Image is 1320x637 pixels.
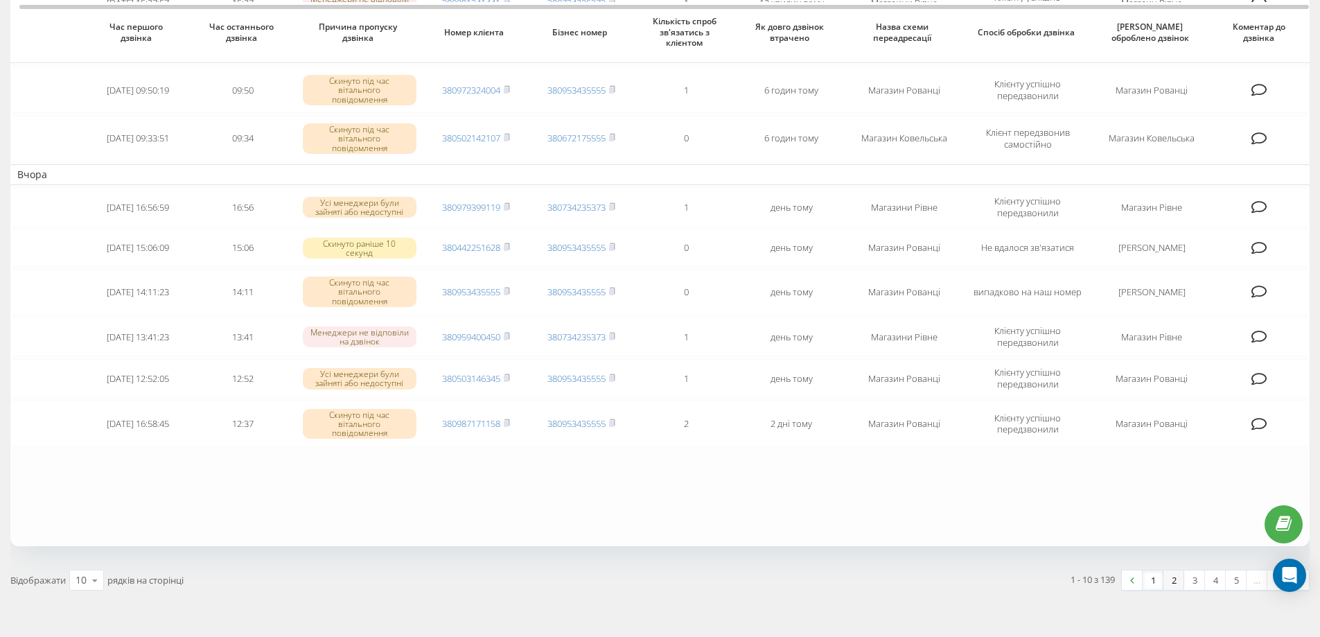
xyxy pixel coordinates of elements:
[1092,359,1212,398] td: Магазин Рованці
[303,326,416,347] div: Менеджери не відповіли на дзвінок
[547,241,606,254] a: 380953435555
[442,132,500,144] a: 380502142107
[303,409,416,439] div: Скинуто під час вітального повідомлення
[547,417,606,430] a: 380953435555
[844,317,964,356] td: Магазини Рівне
[844,116,964,162] td: Магазин Ковельська
[85,401,191,446] td: [DATE] 16:58:45
[633,67,739,113] td: 1
[547,132,606,144] a: 380672175555
[191,269,296,315] td: 14:11
[97,21,179,43] span: Час першого дзвінка
[981,241,1074,254] span: Не вдалося зв'язатися
[442,372,500,385] a: 380503146345
[739,188,844,227] td: день тому
[633,229,739,266] td: 0
[191,229,296,266] td: 15:06
[964,317,1091,356] td: Клієнту успішно передзвонили
[540,27,622,38] span: Бізнес номер
[435,27,518,38] span: Номер клієнта
[844,67,964,113] td: Магазин Рованці
[191,116,296,162] td: 09:34
[1092,188,1212,227] td: Магазин Рівне
[303,277,416,307] div: Скинуто під час вітального повідомлення
[442,417,500,430] a: 380987171158
[442,331,500,343] a: 380959400450
[303,238,416,259] div: Скинуто раніше 10 секунд
[1143,570,1163,590] a: 1
[974,286,1082,298] span: випадково на наш номер
[107,574,184,586] span: рядків на сторінці
[1184,570,1205,590] a: 3
[739,359,844,398] td: день тому
[844,188,964,227] td: Магазини Рівне
[739,317,844,356] td: день тому
[1247,570,1267,590] div: …
[547,331,606,343] a: 380734235373
[1071,573,1115,586] div: 1 - 10 з 139
[964,116,1091,162] td: Клієнт передзвонив самостійно
[547,372,606,385] a: 380953435555
[1092,229,1212,266] td: [PERSON_NAME]
[10,164,1310,185] td: Вчора
[750,21,833,43] span: Як довго дзвінок втрачено
[1092,317,1212,356] td: Магазин Рівне
[442,84,500,96] a: 380972324004
[85,116,191,162] td: [DATE] 09:33:51
[633,116,739,162] td: 0
[844,401,964,446] td: Магазин Рованці
[85,359,191,398] td: [DATE] 12:52:05
[191,67,296,113] td: 09:50
[844,359,964,398] td: Магазин Рованці
[739,67,844,113] td: 6 годин тому
[1205,570,1226,590] a: 4
[547,201,606,213] a: 380734235373
[10,574,66,586] span: Відображати
[303,368,416,389] div: Усі менеджери були зайняті або недоступні
[191,317,296,356] td: 13:41
[191,359,296,398] td: 12:52
[633,188,739,227] td: 1
[964,401,1091,446] td: Клієнту успішно передзвонили
[1104,21,1199,43] span: [PERSON_NAME] оброблено дзвінок
[85,317,191,356] td: [DATE] 13:41:23
[303,75,416,105] div: Скинуто під час вітального повідомлення
[547,84,606,96] a: 380953435555
[442,241,500,254] a: 380442251628
[308,21,411,43] span: Причина пропуску дзвінка
[633,359,739,398] td: 1
[844,229,964,266] td: Магазин Рованці
[633,401,739,446] td: 2
[442,286,500,298] a: 380953435555
[856,21,952,43] span: Назва схеми переадресації
[633,317,739,356] td: 1
[633,269,739,315] td: 0
[191,188,296,227] td: 16:56
[1273,559,1306,592] div: Open Intercom Messenger
[964,359,1091,398] td: Клієнту успішно передзвонили
[303,197,416,218] div: Усі менеджери були зайняті або недоступні
[1267,570,1288,590] a: 14
[202,21,285,43] span: Час останнього дзвінка
[964,188,1091,227] td: Клієнту успішно передзвонили
[85,269,191,315] td: [DATE] 14:11:23
[977,27,1080,38] span: Спосіб обробки дзвінка
[739,229,844,266] td: день тому
[85,229,191,266] td: [DATE] 15:06:09
[739,401,844,446] td: 2 дні тому
[85,188,191,227] td: [DATE] 16:56:59
[191,401,296,446] td: 12:37
[739,269,844,315] td: день тому
[739,116,844,162] td: 6 годин тому
[442,201,500,213] a: 380979399119
[1092,269,1212,315] td: [PERSON_NAME]
[1092,67,1212,113] td: Магазин Рованці
[645,16,728,49] span: Кількість спроб зв'язатись з клієнтом
[303,123,416,154] div: Скинуто під час вітального повідомлення
[547,286,606,298] a: 380953435555
[85,67,191,113] td: [DATE] 09:50:19
[1092,401,1212,446] td: Магазин Рованці
[76,573,87,587] div: 10
[1223,21,1299,43] span: Коментар до дзвінка
[1226,570,1247,590] a: 5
